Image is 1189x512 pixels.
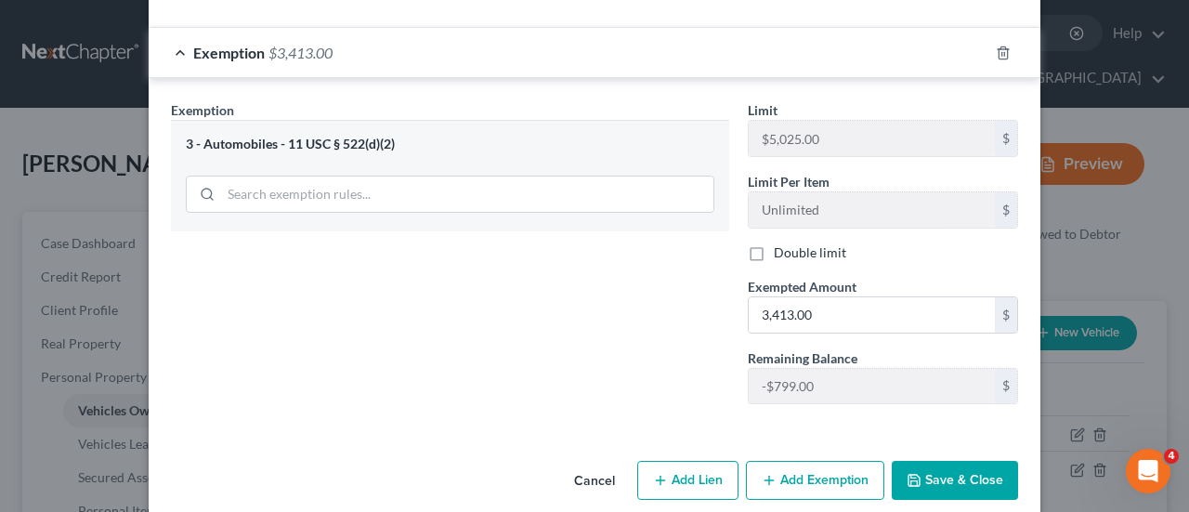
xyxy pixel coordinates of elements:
[746,461,884,500] button: Add Exemption
[637,461,738,500] button: Add Lien
[193,44,265,61] span: Exemption
[774,243,846,262] label: Double limit
[995,369,1017,404] div: $
[171,102,234,118] span: Exemption
[1126,449,1170,493] iframe: Intercom live chat
[186,136,714,153] div: 3 - Automobiles - 11 USC § 522(d)(2)
[995,192,1017,228] div: $
[221,177,713,212] input: Search exemption rules...
[995,121,1017,156] div: $
[749,192,995,228] input: --
[559,463,630,500] button: Cancel
[748,279,856,295] span: Exempted Amount
[1164,449,1179,464] span: 4
[748,172,830,191] label: Limit Per Item
[892,461,1018,500] button: Save & Close
[268,44,333,61] span: $3,413.00
[749,297,995,333] input: 0.00
[748,348,857,368] label: Remaining Balance
[749,369,995,404] input: --
[995,297,1017,333] div: $
[749,121,995,156] input: --
[748,102,777,118] span: Limit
